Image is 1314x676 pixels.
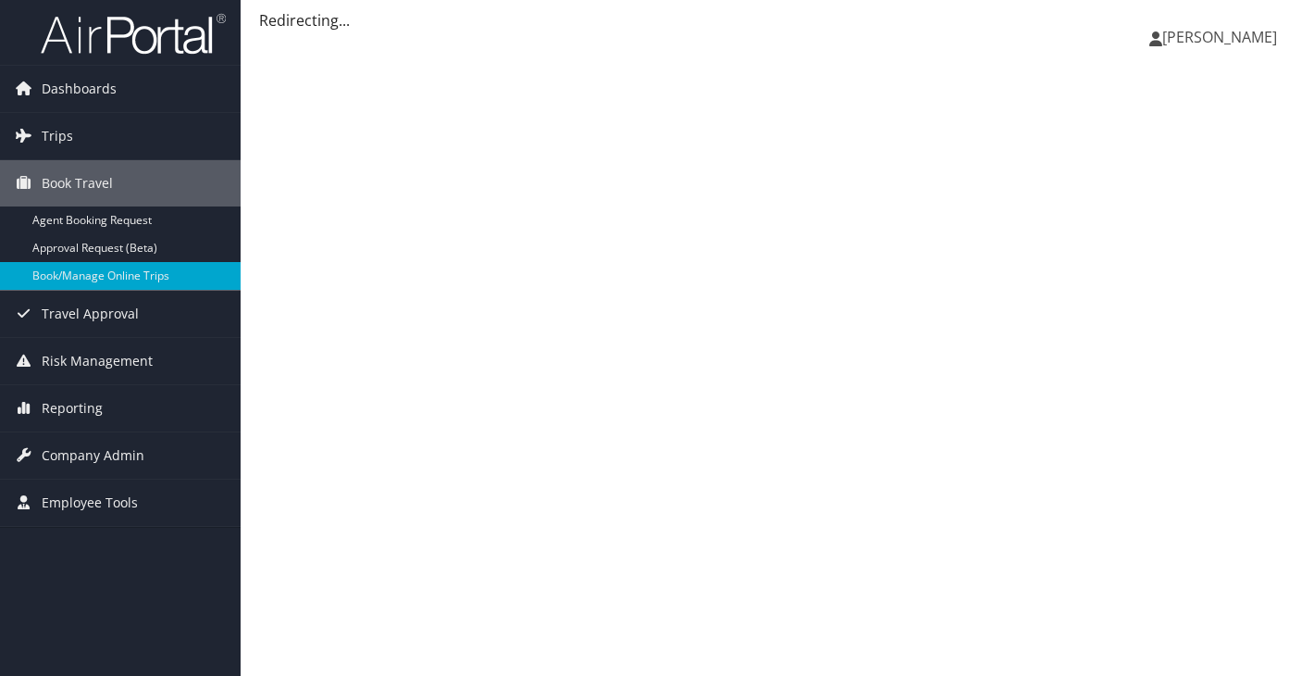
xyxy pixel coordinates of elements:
div: Redirecting... [259,9,1295,31]
span: Company Admin [42,432,144,479]
span: [PERSON_NAME] [1162,27,1277,47]
span: Reporting [42,385,103,432]
span: Risk Management [42,338,153,384]
img: airportal-logo.png [41,12,226,56]
span: Trips [42,113,73,159]
a: [PERSON_NAME] [1149,9,1295,65]
span: Dashboards [42,66,117,112]
span: Book Travel [42,160,113,207]
span: Employee Tools [42,480,138,526]
span: Travel Approval [42,291,139,337]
